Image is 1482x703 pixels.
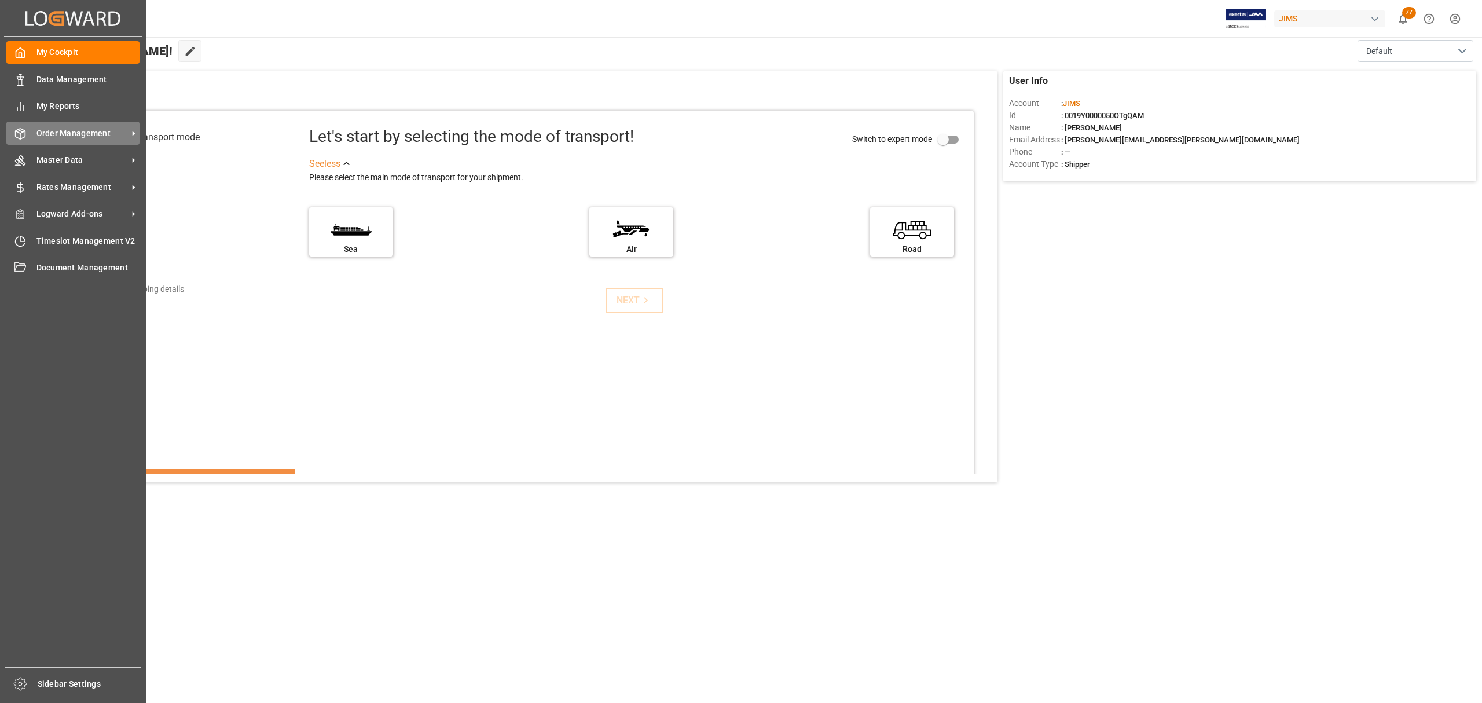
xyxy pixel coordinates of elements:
span: Phone [1009,146,1061,158]
span: : [PERSON_NAME] [1061,123,1122,132]
span: JIMS [1063,99,1080,108]
span: : [PERSON_NAME][EMAIL_ADDRESS][PERSON_NAME][DOMAIN_NAME] [1061,136,1300,144]
span: Order Management [36,127,128,140]
span: User Info [1009,74,1048,88]
div: See less [309,157,340,171]
span: Switch to expert mode [852,134,932,144]
span: 77 [1402,7,1416,19]
span: My Cockpit [36,46,140,58]
div: Add shipping details [112,283,184,295]
div: Air [595,243,667,255]
span: Master Data [36,154,128,166]
div: NEXT [617,294,652,307]
span: : [1061,99,1080,108]
span: Document Management [36,262,140,274]
div: Please select the main mode of transport for your shipment. [309,171,966,185]
a: Document Management [6,257,140,279]
div: Let's start by selecting the mode of transport! [309,125,634,149]
span: Data Management [36,74,140,86]
a: My Cockpit [6,41,140,64]
div: Sea [315,243,387,255]
div: JIMS [1274,10,1385,27]
button: open menu [1358,40,1473,62]
button: show 77 new notifications [1390,6,1416,32]
img: Exertis%20JAM%20-%20Email%20Logo.jpg_1722504956.jpg [1226,9,1266,29]
span: Sidebar Settings [38,678,141,690]
span: Account Type [1009,158,1061,170]
span: Default [1366,45,1392,57]
div: Road [876,243,948,255]
span: : Shipper [1061,160,1090,169]
button: JIMS [1274,8,1390,30]
button: Help Center [1416,6,1442,32]
button: NEXT [606,288,663,313]
span: Rates Management [36,181,128,193]
a: Data Management [6,68,140,90]
span: My Reports [36,100,140,112]
span: Name [1009,122,1061,134]
span: Logward Add-ons [36,208,128,220]
div: Select transport mode [110,130,200,144]
span: Timeslot Management V2 [36,235,140,247]
span: Id [1009,109,1061,122]
span: : — [1061,148,1070,156]
span: Email Address [1009,134,1061,146]
span: Account [1009,97,1061,109]
span: : 0019Y0000050OTgQAM [1061,111,1144,120]
a: Timeslot Management V2 [6,229,140,252]
a: My Reports [6,95,140,118]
